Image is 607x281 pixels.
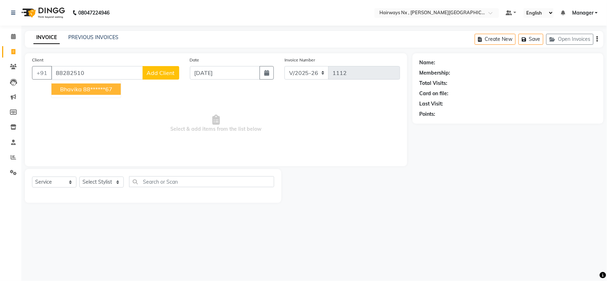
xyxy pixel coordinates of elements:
[32,66,52,80] button: +91
[420,100,443,108] div: Last Visit:
[572,9,593,17] span: Manager
[60,86,82,93] span: bhavika
[51,66,143,80] input: Search by Name/Mobile/Email/Code
[190,57,199,63] label: Date
[78,3,110,23] b: 08047224946
[475,34,516,45] button: Create New
[147,69,175,76] span: Add Client
[518,34,543,45] button: Save
[420,59,436,66] div: Name:
[420,80,448,87] div: Total Visits:
[546,34,593,45] button: Open Invoices
[129,176,274,187] input: Search or Scan
[420,90,449,97] div: Card on file:
[18,3,67,23] img: logo
[143,66,179,80] button: Add Client
[420,69,451,77] div: Membership:
[32,57,43,63] label: Client
[33,31,60,44] a: INVOICE
[284,57,315,63] label: Invoice Number
[32,88,400,159] span: Select & add items from the list below
[420,110,436,118] div: Points:
[68,34,118,40] a: PREVIOUS INVOICES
